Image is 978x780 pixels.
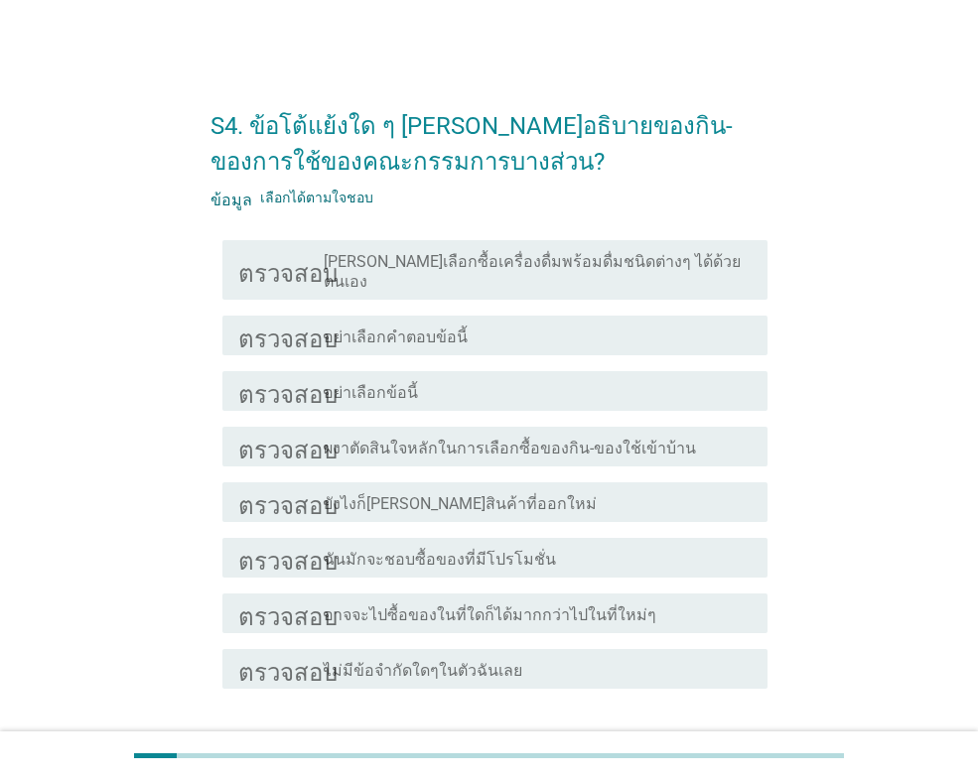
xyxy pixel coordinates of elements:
font: [PERSON_NAME]เลือกซื้อเครื่องดื่มพร้อมดื่มชนิดต่างๆ ได้ด้วยตนเอง [324,252,741,291]
font: เลือกได้ตามใจชอบ [260,190,373,205]
font: อย่าเลือกข้อนี้ [324,383,418,402]
font: อย่าเลือกคำตอบข้อนี้ [324,327,468,346]
font: S4. ข้อโต้แย้งใด ๆ [PERSON_NAME]อธิบายของกิน-ของการใช้ของคณะกรรมการบางส่วน? [210,112,733,176]
font: ยังไงก็[PERSON_NAME]สินค้าที่ออกใหม่ [324,494,597,513]
font: อาจจะไปซื้อของในที่ใดก็ได้มากกว่าไปในที่ใหม่ๆ [324,605,656,624]
font: ตรวจสอบ [238,258,338,282]
font: ตรวจสอบ [238,601,338,625]
font: ตรวจสอบ [238,490,338,514]
font: ตรวจสอบ [238,657,338,681]
font: ไม่มีข้อจำกัดใดๆในตัวฉันเลย [324,661,522,680]
font: ตรวจสอบ [238,379,338,403]
font: ตรวจสอบ [238,435,338,458]
font: ตรวจสอบ [238,324,338,347]
font: ผงาตัดสินใจหลักในการเลือกซื้อของกิน-ของใช้เข้าบ้าน [324,439,696,457]
font: ตรวจสอบ [238,546,338,570]
font: ฉันมักจะชอบซื้อของที่มีโปรโมชั่น [324,550,556,569]
font: ข้อมูล [210,190,252,205]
